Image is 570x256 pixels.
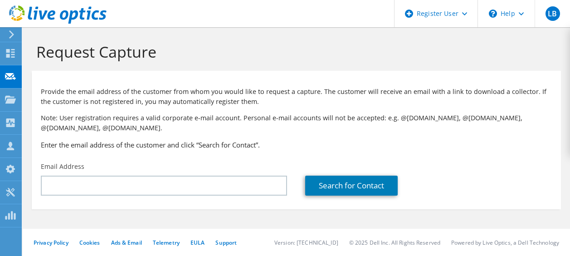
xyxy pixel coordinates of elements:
li: Powered by Live Optics, a Dell Technology [451,239,559,246]
p: Provide the email address of the customer from whom you would like to request a capture. The cust... [41,87,552,107]
a: Search for Contact [305,176,398,196]
span: LB [546,6,560,21]
li: © 2025 Dell Inc. All Rights Reserved [349,239,440,246]
label: Email Address [41,162,84,171]
h1: Request Capture [36,42,552,61]
svg: \n [489,10,497,18]
a: Ads & Email [111,239,142,246]
h3: Enter the email address of the customer and click “Search for Contact”. [41,140,552,150]
a: Support [215,239,237,246]
a: Telemetry [153,239,180,246]
a: EULA [190,239,205,246]
a: Privacy Policy [34,239,68,246]
li: Version: [TECHNICAL_ID] [274,239,338,246]
p: Note: User registration requires a valid corporate e-mail account. Personal e-mail accounts will ... [41,113,552,133]
a: Cookies [79,239,100,246]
